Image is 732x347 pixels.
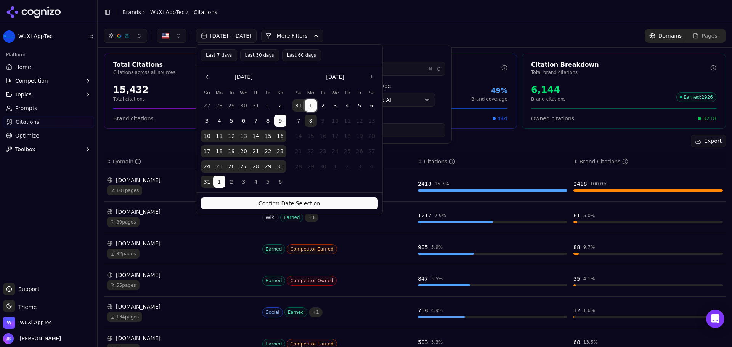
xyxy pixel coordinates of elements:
div: Citation Breakdown [531,60,710,69]
button: Wednesday, September 3rd, 2025 [238,176,250,188]
th: Sunday [201,89,213,96]
span: Earned [280,213,303,222]
button: Sunday, August 31st, 2025, selected [292,99,305,112]
button: [DATE] - [DATE] [196,29,257,43]
div: ↕Citations [418,158,567,165]
div: 1217 [418,212,432,219]
button: Type:All [359,93,435,107]
button: Monday, August 4th, 2025 [213,115,225,127]
span: Domains [658,32,682,40]
button: Tuesday, September 2nd, 2025 [225,176,238,188]
th: Wednesday [238,89,250,96]
a: Prompts [3,102,94,114]
div: 15.7 % [435,181,449,187]
img: WuXi AppTec [3,30,15,43]
button: Tuesday, July 29th, 2025 [225,99,238,112]
button: Wednesday, August 20th, 2025, selected [238,145,250,157]
span: Home [15,63,31,71]
div: 847 [418,275,428,283]
table: September 2025 [292,89,378,173]
span: Support [15,285,39,293]
button: Saturday, August 23rd, 2025, selected [274,145,286,157]
button: Today, Monday, September 8th, 2025 [305,115,317,127]
span: + 1 [309,307,323,317]
button: Wednesday, August 6th, 2025 [238,115,250,127]
span: 134 pages [107,312,142,322]
button: Sunday, September 7th, 2025 [292,115,305,127]
div: [DOMAIN_NAME] [107,303,256,310]
button: Tuesday, August 26th, 2025, selected [225,160,238,173]
span: Optimize [15,132,39,139]
span: 82 pages [107,249,140,259]
span: Theme [15,304,37,310]
div: 88 [573,243,580,251]
th: Sunday [292,89,305,96]
span: Citations [16,118,39,126]
span: Competitor Owned [287,276,337,286]
span: 3218 [703,115,716,122]
button: Topics [3,88,94,101]
button: Thursday, August 28th, 2025, selected [250,160,262,173]
button: Sunday, August 31st, 2025, selected [201,176,213,188]
button: Saturday, September 6th, 2025 [274,176,286,188]
button: Last 30 days [240,49,279,61]
span: Toolbox [15,146,35,153]
button: Friday, August 22nd, 2025, selected [262,145,274,157]
div: [DOMAIN_NAME] [107,240,256,247]
img: Josef Bookert [3,333,14,344]
span: Earned [262,244,285,254]
a: Citations [3,116,94,128]
th: brandCitationCount [570,153,726,170]
button: Sunday, August 17th, 2025, selected [201,145,213,157]
button: Toolbox [3,143,94,155]
button: Friday, September 5th, 2025 [353,99,366,112]
button: Thursday, September 4th, 2025 [341,99,353,112]
div: 2418 [573,180,587,188]
div: [DOMAIN_NAME] [107,271,256,279]
div: 9.7 % [583,244,595,250]
th: Wednesday [329,89,341,96]
span: 444 [497,115,507,122]
button: Friday, September 5th, 2025 [262,176,274,188]
div: 758 [418,307,428,314]
div: 5.0 % [583,213,595,219]
button: Wednesday, August 27th, 2025, selected [238,160,250,173]
button: Tuesday, August 12th, 2025, selected [225,130,238,142]
span: 89 pages [107,217,140,227]
button: Tuesday, August 19th, 2025, selected [225,145,238,157]
th: totalCitationCount [415,153,570,170]
span: [PERSON_NAME] [17,335,61,342]
div: Open Intercom Messenger [706,310,724,328]
div: 35 [573,275,580,283]
th: Monday [305,89,317,96]
div: 61 [573,212,580,219]
div: [DOMAIN_NAME] [107,334,256,342]
button: Tuesday, August 5th, 2025 [225,115,238,127]
button: Friday, August 8th, 2025 [262,115,274,127]
div: 49% [471,85,507,96]
button: Monday, July 28th, 2025 [213,99,225,112]
span: Brand citations [113,115,154,122]
button: Last 60 days [282,49,321,61]
span: Topics [15,91,32,98]
div: Total Citations [113,60,292,69]
button: Friday, August 1st, 2025 [262,99,274,112]
button: Open user button [3,333,61,344]
button: More Filters [261,30,323,42]
span: Earned [284,307,307,317]
span: WuXi AppTec [18,33,85,40]
div: 4.9 % [431,307,443,313]
span: Competitor Earned [287,244,337,254]
p: Total brand citations [531,69,710,75]
button: Sunday, August 24th, 2025, selected [201,160,213,173]
th: Monday [213,89,225,96]
button: Last 7 days [201,49,237,61]
div: [DOMAIN_NAME] [107,208,256,216]
span: Prompts [15,104,37,112]
span: Social [262,307,283,317]
div: Platform [3,49,94,61]
button: Friday, August 15th, 2025, selected [262,130,274,142]
div: 15,432 [113,84,149,96]
div: 68 [573,338,580,346]
button: Saturday, August 30th, 2025, selected [274,160,286,173]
